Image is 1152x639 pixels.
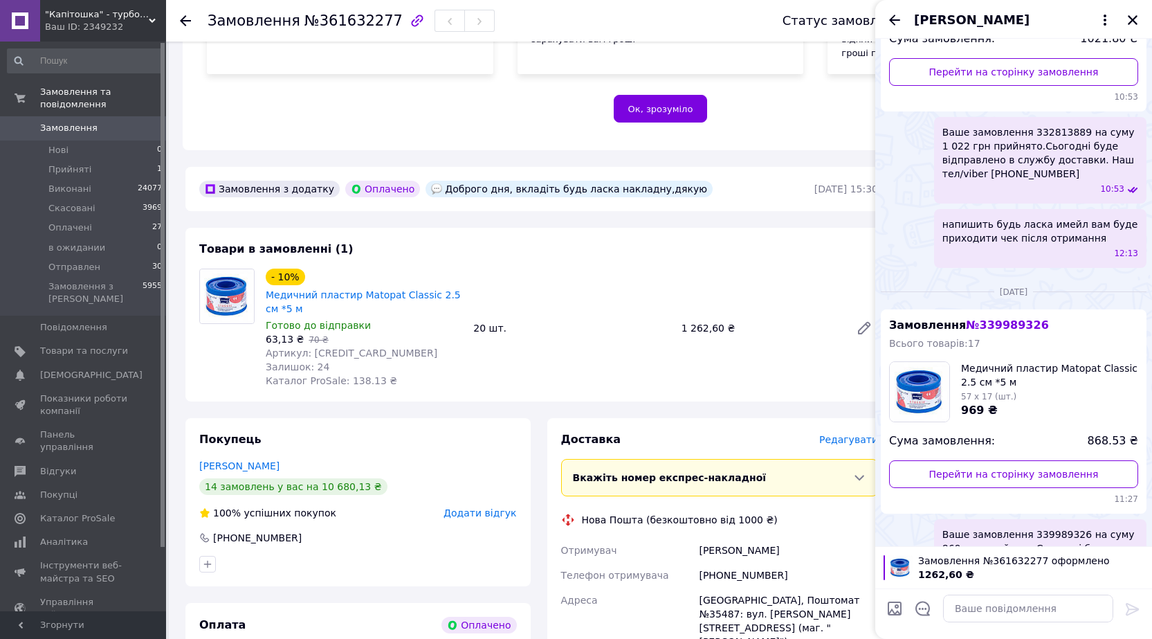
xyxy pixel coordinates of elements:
span: 1021.80 ₴ [1080,31,1138,47]
span: 1 [157,163,162,176]
div: Ваш ID: 2349232 [45,21,166,33]
span: Відгуки [40,465,76,478]
span: 57 x 17 (шт.) [961,392,1016,402]
div: Нова Пошта (безкоштовно від 1000 ₴) [578,513,781,527]
div: 1 262,60 ₴ [676,318,845,338]
span: напишить будь ласка имейл вам буде приходити чек після отримання [942,217,1138,245]
span: Прийняті [48,163,91,176]
div: Статус замовлення [783,14,910,28]
span: 12:13 27.02.2025 [1114,248,1138,260]
div: 18.04.2025 [881,285,1146,298]
span: Залишок: 24 [266,361,329,372]
div: [PERSON_NAME] [696,538,881,563]
div: Оплачено [441,617,516,633]
span: Ок, зрозуміло [628,104,693,114]
span: Оплата [199,618,246,631]
span: Виконані [48,183,91,195]
span: "Капітошка" - турбота про близьких у кожній домівці! [45,8,149,21]
button: Ок, зрозуміло [614,95,708,123]
span: Сума замовлення: [889,433,995,449]
span: Всього товарів: 17 [889,338,980,349]
input: Пошук [7,48,163,73]
span: 10:53 27.02.2025 [889,91,1138,103]
span: Готово до відправки [266,320,371,331]
span: Нові [48,144,68,156]
span: Отправлен [48,261,100,273]
span: Артикул: [CREDIT_CARD_NUMBER] [266,348,437,359]
span: Інструменти веб-майстра та SEO [40,559,128,584]
span: 11:27 18.04.2025 [889,494,1138,505]
span: Замовлення [208,12,300,29]
span: Покупець [199,433,262,446]
div: Доброго дня, вкладіть будь ласка накладну,дякую [426,181,713,197]
span: 969 ₴ [961,404,998,417]
span: 27 [152,222,162,234]
span: Замовлення з [PERSON_NAME] [48,280,143,305]
img: 3143416150_w100_h100_meditsinskij-plastyr-matopat.jpg [888,555,913,580]
div: 20 шт. [468,318,675,338]
div: успішних покупок [199,506,336,520]
span: Замовлення [889,318,1049,332]
a: [PERSON_NAME] [199,460,280,471]
a: Перейти на сторінку замовлення [889,460,1138,488]
span: Додати відгук [444,507,516,519]
span: Каталог ProSale [40,512,115,525]
span: Сума замовлення: [889,31,995,47]
div: - 10% [266,269,305,285]
span: 63,13 ₴ [266,334,304,345]
span: Панель управління [40,429,128,453]
button: Закрити [1124,12,1141,28]
span: Ваше замовлення 332813889 на суму 1 022 грн прийнято.Сьогодні буде відправлено в службу доставки.... [942,125,1138,181]
span: Покупці [40,489,77,501]
span: Редагувати [819,434,878,445]
span: Телефон отримувача [561,570,669,581]
span: Доставка [561,433,621,446]
span: Ваше замовлення 339989326 на суму 869 грн прийнято.Сьогодні буде відправлено в службу доставки. Н... [942,528,1138,583]
span: Вкажіть номер експрес-накладної [573,472,767,483]
img: 3143416150_w100_h100_meditsinskij-plastyr-matopat.jpg [890,362,949,422]
a: Редагувати [850,314,878,342]
button: Назад [886,12,903,28]
div: 14 замовлень у вас на 10 680,13 ₴ [199,478,387,495]
img: Медичний пластир Matopat Classic 2.5 см *5 м [200,269,254,323]
div: [PHONE_NUMBER] [696,563,881,588]
button: Відкрити шаблони відповідей [914,600,932,618]
span: 30 [152,261,162,273]
span: 24077 [138,183,162,195]
span: Каталог ProSale: 138.13 ₴ [266,375,397,386]
span: Товари в замовленні (1) [199,242,354,255]
span: [PERSON_NAME] [914,11,1030,29]
span: №361632277 [304,12,403,29]
span: Замовлення та повідомлення [40,86,166,111]
span: Отримувач [561,545,617,556]
span: 0 [157,242,162,254]
span: Замовлення [40,122,98,134]
span: Оплачені [48,222,92,234]
span: Показники роботи компанії [40,393,128,417]
a: Медичний пластир Matopat Classic 2.5 см *5 м [266,289,461,314]
span: [DEMOGRAPHIC_DATA] [40,369,143,381]
span: 1262,60 ₴ [918,569,974,580]
span: Аналітика [40,536,88,548]
span: Повідомлення [40,321,107,334]
span: 3969 [143,202,162,215]
div: Замовлення з додатку [199,181,340,197]
span: 70 ₴ [309,335,328,345]
span: в ожидании [48,242,105,254]
button: [PERSON_NAME] [914,11,1113,29]
span: Управління сайтом [40,596,128,621]
div: Повернутися назад [180,14,191,28]
span: Медичний пластир Matopat Classic 2.5 см *5 м [961,361,1138,389]
span: [DATE] [994,287,1034,298]
div: Оплачено [345,181,420,197]
span: Товари та послуги [40,345,128,357]
a: Перейти на сторінку замовлення [889,58,1138,86]
span: № 339989326 [966,318,1048,332]
time: [DATE] 15:30 [814,183,878,195]
div: [PHONE_NUMBER] [212,531,303,545]
span: Скасовані [48,202,95,215]
span: 10:53 27.02.2025 [1100,183,1124,195]
span: 100% [213,507,241,519]
span: 5955 [143,280,162,305]
span: 0 [157,144,162,156]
